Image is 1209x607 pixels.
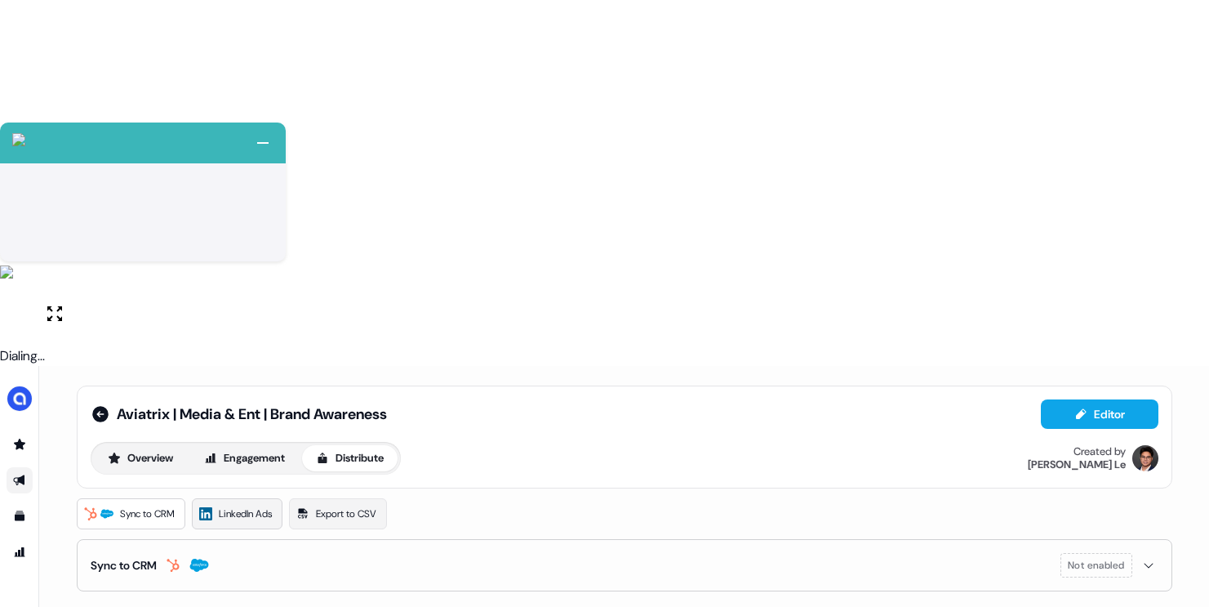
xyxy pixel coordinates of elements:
[94,445,187,471] button: Overview
[91,540,1158,591] button: Sync to CRMNot enabled
[192,498,282,529] a: LinkedIn Ads
[7,503,33,529] a: Go to templates
[289,498,387,529] a: Export to CSV
[117,404,387,424] span: Aviatrix | Media & Ent | Brand Awareness
[302,445,398,471] button: Distribute
[316,506,376,522] span: Export to CSV
[1073,445,1126,458] div: Created by
[219,506,272,522] span: LinkedIn Ads
[12,133,25,146] img: callcloud-icon-white-35.svg
[1041,399,1158,429] button: Editor
[1028,458,1126,471] div: [PERSON_NAME] Le
[120,506,175,522] span: Sync to CRM
[7,539,33,565] a: Go to attribution
[91,557,157,574] div: Sync to CRM
[1068,557,1124,574] span: Not enabled
[77,498,185,529] a: Sync to CRM
[7,431,33,457] a: Go to prospects
[1132,445,1158,471] img: Hugh
[190,445,299,471] button: Engagement
[1041,408,1158,425] a: Editor
[7,467,33,493] a: Go to outbound experience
